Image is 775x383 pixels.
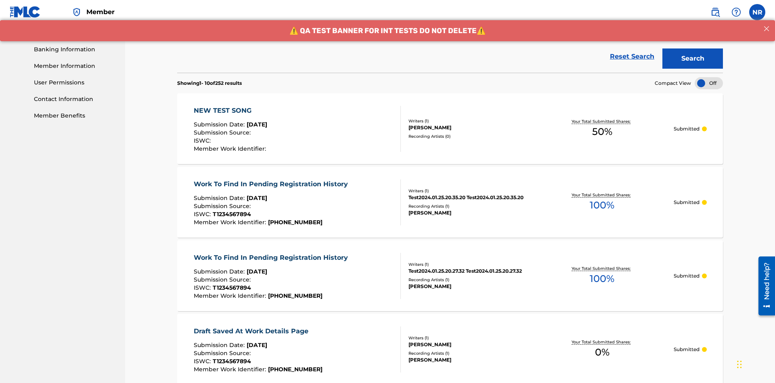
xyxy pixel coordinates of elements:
[572,118,633,124] p: Your Total Submitted Shares:
[194,219,268,226] span: Member Work Identifier :
[194,341,247,349] span: Submission Date :
[408,124,530,131] div: [PERSON_NAME]
[674,346,700,353] p: Submitted
[662,48,723,69] button: Search
[408,335,530,341] div: Writers ( 1 )
[268,292,323,299] span: [PHONE_NUMBER]
[572,339,633,345] p: Your Total Submitted Shares:
[194,145,268,152] span: Member Work Identifier :
[707,4,723,20] a: Public Search
[177,240,723,311] a: Work To Find In Pending Registration HistorySubmission Date:[DATE]Submission Source:ISWC:T1234567...
[34,95,115,103] a: Contact Information
[194,137,213,144] span: ISWC :
[177,167,723,238] a: Work To Find In Pending Registration HistorySubmission Date:[DATE]Submission Source:ISWC:T1234567...
[34,62,115,70] a: Member Information
[194,284,213,291] span: ISWC :
[194,326,323,336] div: Draft Saved At Work Details Page
[749,4,765,20] div: User Menu
[194,349,253,357] span: Submission Source :
[34,45,115,54] a: Banking Information
[590,198,614,213] span: 100 %
[213,358,251,365] span: T1234567894
[194,366,268,373] span: Member Work Identifier :
[408,356,530,364] div: [PERSON_NAME]
[408,283,530,290] div: [PERSON_NAME]
[408,350,530,356] div: Recording Artists ( 1 )
[606,48,658,65] a: Reset Search
[194,210,213,218] span: ISWC :
[194,106,268,116] div: NEW TEST SONG
[194,292,268,299] span: Member Work Identifier :
[194,253,352,263] div: Work To Find In Pending Registration History
[194,202,253,210] span: Submission Source :
[728,4,744,20] div: Help
[408,118,530,124] div: Writers ( 1 )
[408,133,530,139] div: Recording Artists ( 0 )
[710,7,720,17] img: search
[194,276,253,283] span: Submission Source :
[408,277,530,283] div: Recording Artists ( 1 )
[213,284,251,291] span: T1234567894
[194,121,247,128] span: Submission Date :
[674,125,700,133] p: Submitted
[408,341,530,348] div: [PERSON_NAME]
[194,129,253,136] span: Submission Source :
[177,93,723,164] a: NEW TEST SONGSubmission Date:[DATE]Submission Source:ISWC:Member Work Identifier:Writers (1)[PERS...
[247,268,267,275] span: [DATE]
[590,271,614,286] span: 100 %
[34,78,115,87] a: User Permissions
[268,366,323,373] span: [PHONE_NUMBER]
[247,341,267,349] span: [DATE]
[408,261,530,267] div: Writers ( 1 )
[247,121,267,128] span: [DATE]
[408,267,530,275] div: Test2024.01.25.20.27.32 Test2024.01.25.20.27.32
[86,7,115,17] span: Member
[177,80,242,87] p: Showing 1 - 10 of 252 results
[737,352,742,377] div: Drag
[595,345,610,360] span: 0 %
[592,124,612,139] span: 50 %
[674,272,700,280] p: Submitted
[72,7,82,17] img: Top Rightsholder
[247,194,267,202] span: [DATE]
[194,268,247,275] span: Submission Date :
[408,209,530,217] div: [PERSON_NAME]
[289,6,486,15] span: ⚠️ QA TEST BANNER FOR INT TESTS DO NOT DELETE⚠️
[194,194,247,202] span: Submission Date :
[655,80,691,87] span: Compact View
[408,188,530,194] div: Writers ( 1 )
[735,344,775,383] iframe: Chat Widget
[194,358,213,365] span: ISWC :
[731,7,741,17] img: help
[10,6,41,18] img: MLC Logo
[408,203,530,209] div: Recording Artists ( 1 )
[572,265,633,271] p: Your Total Submitted Shares:
[674,199,700,206] p: Submitted
[408,194,530,201] div: Test2024.01.25.20.35.20 Test2024.01.25.20.35.20
[213,210,251,218] span: T1234567894
[572,192,633,198] p: Your Total Submitted Shares:
[752,253,775,320] iframe: Resource Center
[34,112,115,120] a: Member Benefits
[268,219,323,226] span: [PHONE_NUMBER]
[194,179,352,189] div: Work To Find In Pending Registration History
